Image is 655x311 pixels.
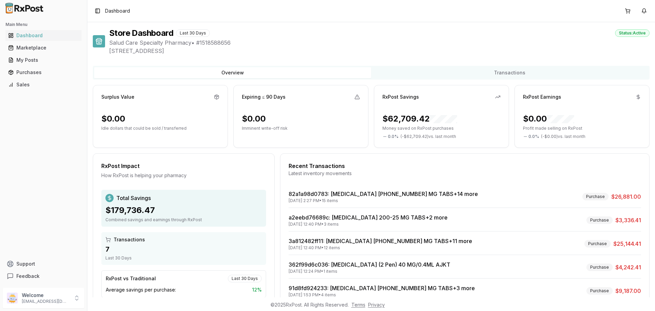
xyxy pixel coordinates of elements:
[382,113,457,124] div: $62,709.42
[242,113,266,124] div: $0.00
[584,240,611,248] div: Purchase
[289,269,450,274] div: [DATE] 12:24 PM • 1 items
[289,214,448,221] a: a2eebd76689c: [MEDICAL_DATA] 200-25 MG TABS+2 more
[101,172,266,179] div: How RxPost is helping your pharmacy
[101,126,219,131] p: Idle dollars that could be sold / transferred
[22,299,69,304] p: [EMAIL_ADDRESS][DOMAIN_NAME]
[615,287,641,295] span: $9,187.00
[289,245,472,251] div: [DATE] 12:40 PM • 12 items
[351,302,365,308] a: Terms
[8,81,79,88] div: Sales
[228,275,262,282] div: Last 30 Days
[289,238,472,244] a: 3a812482ff11: [MEDICAL_DATA] [PHONE_NUMBER] MG TABS+11 more
[8,57,79,63] div: My Posts
[101,94,134,100] div: Surplus Value
[3,270,84,282] button: Feedback
[615,263,641,271] span: $4,242.41
[101,162,266,170] div: RxPost Impact
[105,8,130,14] span: Dashboard
[289,190,478,197] a: 82a1a98d0783: [MEDICAL_DATA] [PHONE_NUMBER] MG TABS+14 more
[105,244,262,254] div: 7
[582,193,609,200] div: Purchase
[523,94,561,100] div: RxPost Earnings
[3,3,46,14] img: RxPost Logo
[371,67,648,78] button: Transactions
[401,134,456,139] span: ( - $62,709.42 ) vs. last month
[116,194,151,202] span: Total Savings
[5,42,82,54] a: Marketplace
[528,134,539,139] span: 0.0 %
[94,67,371,78] button: Overview
[611,193,641,201] span: $26,881.00
[382,126,500,131] p: Money saved on RxPost purchases
[242,126,360,131] p: Imminent write-off risk
[114,236,145,243] span: Transactions
[289,162,641,170] div: Recent Transactions
[5,54,82,66] a: My Posts
[3,79,84,90] button: Sales
[101,113,125,124] div: $0.00
[5,29,82,42] a: Dashboard
[8,32,79,39] div: Dashboard
[586,216,613,224] div: Purchase
[613,240,641,248] span: $25,144.41
[289,292,475,298] div: [DATE] 1:53 PM • 4 items
[289,170,641,177] div: Latest inventory movements
[586,287,613,295] div: Purchase
[541,134,585,139] span: ( - $0.00 ) vs. last month
[8,69,79,76] div: Purchases
[252,286,262,293] span: 12 %
[105,217,262,223] div: Combined savings and earnings through RxPost
[523,126,641,131] p: Profit made selling on RxPost
[105,255,262,261] div: Last 30 Days
[106,286,176,293] span: Average savings per purchase:
[3,67,84,78] button: Purchases
[242,94,286,100] div: Expiring ≤ 90 Days
[615,29,650,37] div: Status: Active
[8,44,79,51] div: Marketplace
[3,42,84,53] button: Marketplace
[3,30,84,41] button: Dashboard
[5,66,82,79] a: Purchases
[106,275,156,282] div: RxPost vs Traditional
[289,285,475,292] a: 91d8fd924233: [MEDICAL_DATA] [PHONE_NUMBER] MG TABS+3 more
[586,264,613,271] div: Purchase
[289,198,478,203] div: [DATE] 2:27 PM • 15 items
[105,205,262,216] div: $179,736.47
[289,222,448,227] div: [DATE] 12:40 PM • 3 items
[3,258,84,270] button: Support
[382,94,419,100] div: RxPost Savings
[289,261,450,268] a: 362f99d6c036: [MEDICAL_DATA] (2 Pen) 40 MG/0.4ML AJKT
[3,55,84,66] button: My Posts
[105,8,130,14] nav: breadcrumb
[22,292,69,299] p: Welcome
[176,29,210,37] div: Last 30 Days
[7,293,18,303] img: User avatar
[388,134,398,139] span: 0.0 %
[109,28,173,39] h1: Store Dashboard
[5,22,82,27] h2: Main Menu
[523,113,574,124] div: $0.00
[109,39,650,47] span: Salud Care Specialty Pharmacy • # 1518588656
[5,79,82,91] a: Sales
[615,216,641,224] span: $3,336.41
[109,47,650,55] span: [STREET_ADDRESS]
[368,302,385,308] a: Privacy
[16,273,40,280] span: Feedback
